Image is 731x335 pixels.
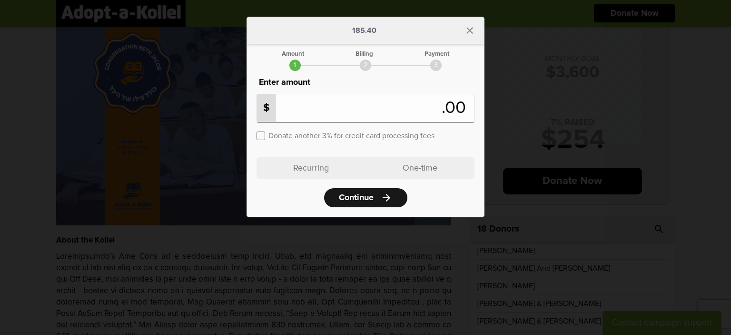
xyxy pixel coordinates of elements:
i: close [464,25,475,36]
div: 3 [430,60,442,71]
span: .00 [442,100,471,117]
p: One-time [365,157,474,179]
p: Enter amount [257,76,474,89]
p: $ [257,94,276,122]
label: Donate another 3% for credit card processing fees [268,131,435,140]
div: 2 [360,60,371,71]
div: Billing [356,51,373,57]
div: 1 [289,60,301,71]
p: Recurring [257,157,365,179]
p: 185.40 [352,27,376,34]
i: arrow_forward [381,192,392,203]
a: Continuearrow_forward [324,188,407,207]
div: Payment [425,51,449,57]
div: Amount [282,51,304,57]
span: Continue [339,193,374,202]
